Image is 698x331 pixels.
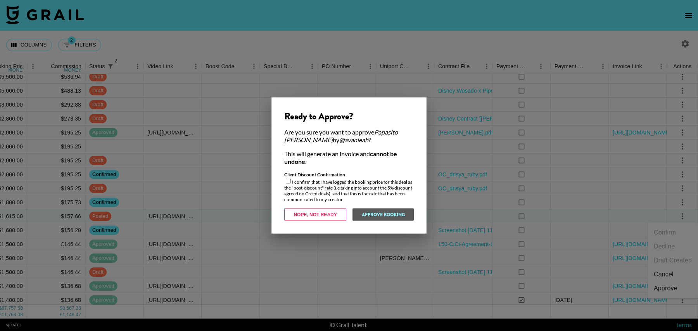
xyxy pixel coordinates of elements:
[284,172,414,202] div: I confirm that I have logged the booking price for this deal as the "post-discount" rate (i.e tak...
[284,150,414,165] div: This will generate an invoice and .
[339,136,368,143] em: @ avanleah
[284,150,397,165] strong: cannot be undone
[284,209,346,221] button: Nope, Not Ready
[284,128,414,144] div: Are you sure you want to approve by ?
[284,128,398,143] em: Papasito [PERSON_NAME]
[284,172,345,178] strong: Client Discount Confirmation
[352,209,414,221] button: Approve Booking
[284,110,414,122] div: Ready to Approve?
